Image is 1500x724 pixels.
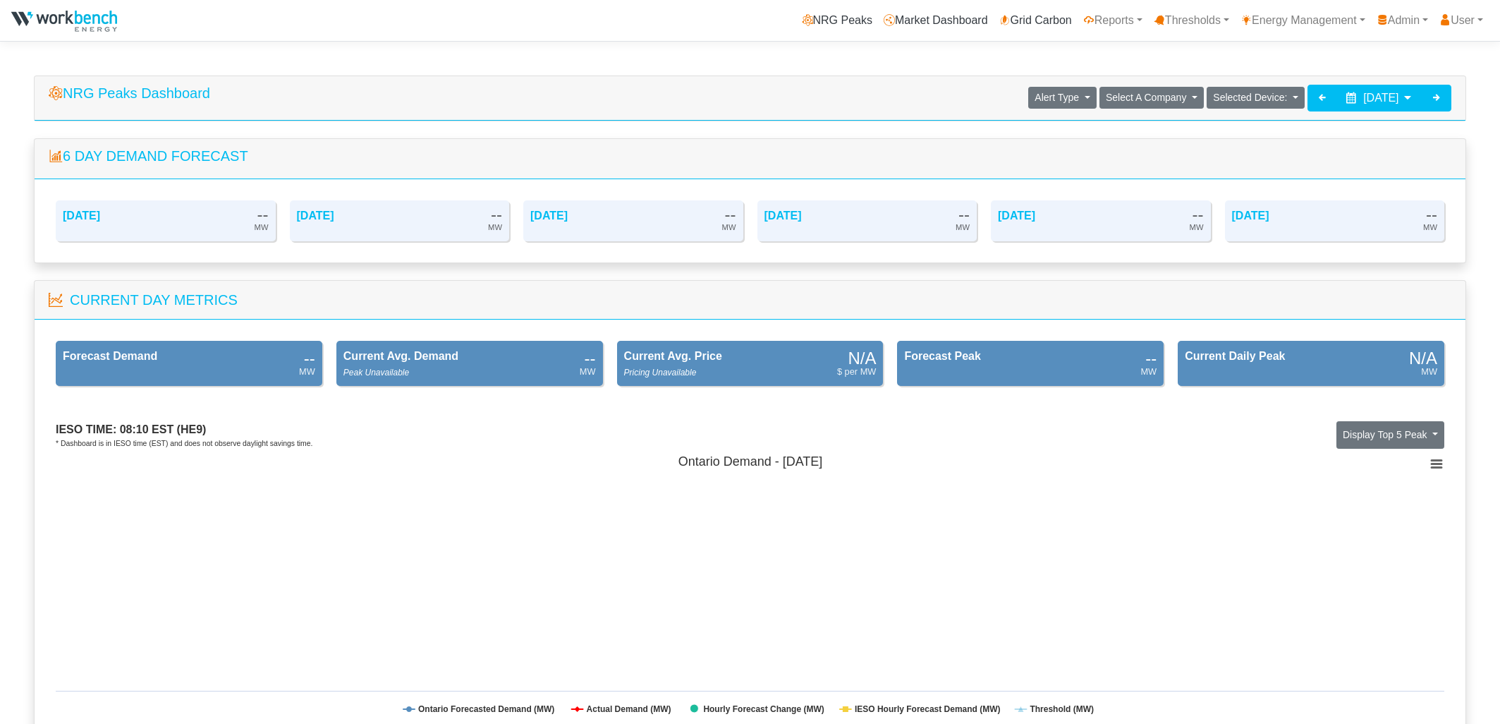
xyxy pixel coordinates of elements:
[1343,429,1427,440] span: Display Top 5 Peak
[1423,221,1437,234] div: MW
[1190,221,1204,234] div: MW
[120,423,207,435] span: 08:10 EST (HE9)
[343,366,409,379] div: Peak Unavailable
[587,704,671,714] tspan: Actual Demand (MW)
[1434,6,1489,35] a: User
[1193,207,1204,221] div: --
[848,351,876,365] div: N/A
[257,207,269,221] div: --
[1235,6,1371,35] a: Energy Management
[11,11,117,32] img: NRGPeaks.png
[418,704,554,714] tspan: Ontario Forecasted Demand (MW)
[722,221,736,234] div: MW
[703,704,824,714] tspan: Hourly Forecast Change (MW)
[796,6,878,35] a: NRG Peaks
[956,221,970,234] div: MW
[1099,87,1204,109] button: Select A Company
[299,365,315,378] div: MW
[837,365,876,378] div: $ per MW
[255,221,269,234] div: MW
[343,348,458,365] div: Current Avg. Demand
[1409,351,1437,365] div: N/A
[56,423,116,435] span: IESO time:
[764,210,802,222] a: [DATE]
[63,348,157,365] div: Forecast Demand
[49,85,210,102] h5: NRG Peaks Dashboard
[1035,92,1079,103] span: Alert Type
[624,366,697,379] div: Pricing Unavailable
[1028,87,1096,109] button: Alert Type
[491,207,502,221] div: --
[63,210,100,222] a: [DATE]
[855,704,1001,714] tspan: IESO Hourly Forecast Demand (MW)
[1421,365,1437,378] div: MW
[678,454,823,469] tspan: Ontario Demand - [DATE]
[1363,92,1398,104] span: [DATE]
[1426,207,1437,221] div: --
[1336,421,1444,450] button: Display Top 5 Peak
[1145,351,1157,365] div: --
[530,210,568,222] a: [DATE]
[297,210,334,222] a: [DATE]
[1371,6,1434,35] a: Admin
[304,351,315,365] div: --
[49,147,1451,164] h5: 6 Day Demand Forecast
[1185,348,1285,365] div: Current Daily Peak
[70,289,238,310] div: Current Day Metrics
[1213,92,1287,103] span: Selected Device:
[56,438,312,450] div: * Dashboard is in IESO time (EST) and does not observe daylight savings time.
[585,351,596,365] div: --
[1030,704,1094,714] tspan: Threshold (MW)
[1078,6,1148,35] a: Reports
[1148,6,1235,35] a: Thresholds
[994,6,1078,35] a: Grid Carbon
[958,207,970,221] div: --
[624,348,722,365] div: Current Avg. Price
[1106,92,1186,103] span: Select A Company
[878,6,994,35] a: Market Dashboard
[1232,210,1269,222] a: [DATE]
[1140,365,1157,378] div: MW
[725,207,736,221] div: --
[580,365,596,378] div: MW
[998,210,1035,222] a: [DATE]
[488,221,502,234] div: MW
[904,348,981,365] div: Forecast Peak
[1207,87,1305,109] button: Selected Device:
